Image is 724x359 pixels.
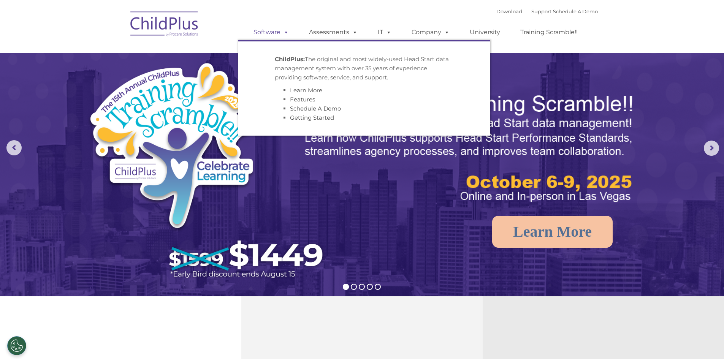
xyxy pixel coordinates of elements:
a: Schedule A Demo [290,105,341,112]
span: Last name [106,50,129,56]
strong: ChildPlus: [275,55,305,63]
img: ChildPlus by Procare Solutions [127,6,203,44]
a: Company [404,25,457,40]
a: Schedule A Demo [553,8,598,14]
a: IT [370,25,399,40]
a: Training Scramble!! [513,25,585,40]
a: Download [496,8,522,14]
a: Learn More [492,216,613,248]
iframe: Chat Widget [600,277,724,359]
span: Phone number [106,81,138,87]
a: Assessments [301,25,365,40]
a: University [462,25,508,40]
a: Features [290,96,315,103]
a: Learn More [290,87,322,94]
a: Support [531,8,551,14]
a: Getting Started [290,114,334,121]
font: | [496,8,598,14]
p: The original and most widely-used Head Start data management system with over 35 years of experie... [275,55,453,82]
a: Software [246,25,296,40]
button: Cookies Settings [7,336,26,355]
